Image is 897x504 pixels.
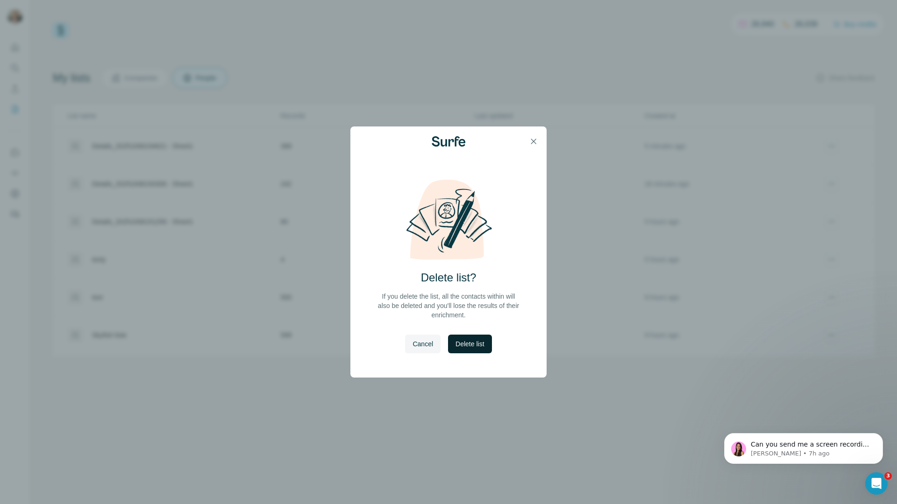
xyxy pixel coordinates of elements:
[405,335,441,353] button: Cancel
[432,136,465,147] img: Surfe Logo
[421,270,477,285] h2: Delete list?
[865,472,888,495] iframe: Intercom live chat
[396,179,501,261] img: delete-list
[710,413,897,479] iframe: Intercom notifications message
[448,335,491,353] button: Delete list
[41,27,161,72] span: Can you send me a screen recording using this tool if this persists? This is for us to analyse yo...
[41,36,161,44] p: Message from Aurélie, sent 7h ago
[413,339,433,349] span: Cancel
[884,472,892,480] span: 3
[456,339,484,349] span: Delete list
[377,292,520,320] p: If you delete the list, all the contacts within will also be deleted and you'll lose the results ...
